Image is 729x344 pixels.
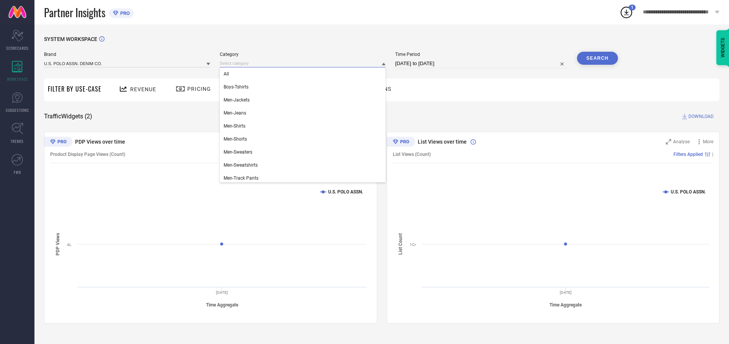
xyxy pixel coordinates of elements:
div: Open download list [619,5,633,19]
span: Category [220,52,386,57]
text: U.S. POLO ASSN. [671,189,706,195]
span: Pricing [187,86,211,92]
tspan: Time Aggregate [549,302,582,308]
div: Men-Jackets [220,93,386,106]
text: 4L [67,242,72,247]
span: SCORECARDS [6,45,29,51]
div: Men-Sweatshirts [220,159,386,172]
svg: Zoom [666,139,671,144]
span: Men-Sweaters [224,149,252,155]
input: Select time period [395,59,567,68]
div: Premium [387,137,415,148]
span: TRENDS [11,138,24,144]
div: Boys-Tshirts [220,80,386,93]
span: DOWNLOAD [688,113,714,120]
span: Men-Shirts [224,123,245,129]
text: U.S. POLO ASSN. [328,189,363,195]
div: Men-Jeans [220,106,386,120]
span: Men-Sweatshirts [224,162,258,168]
div: Men-Shorts [220,133,386,146]
span: Men-Jeans [224,110,246,116]
span: Filter By Use-Case [48,84,101,93]
span: PDP Views over time [75,139,125,145]
span: Revenue [130,86,156,92]
div: Premium [44,137,72,148]
button: Search [577,52,618,65]
span: | [712,152,713,157]
span: 1 [631,5,633,10]
tspan: Time Aggregate [206,302,239,308]
tspan: List Count [398,233,403,255]
span: More [703,139,713,144]
span: List Views over time [418,139,467,145]
span: FWD [14,169,21,175]
span: Men-Shorts [224,136,247,142]
input: Select category [220,59,386,67]
span: Brand [44,52,210,57]
text: [DATE] [559,290,571,295]
span: Partner Insights [44,5,105,20]
span: SUGGESTIONS [6,107,29,113]
span: Product Display Page Views (Count) [50,152,125,157]
text: 1Cr [410,242,416,247]
span: Traffic Widgets ( 2 ) [44,113,92,120]
span: Filters Applied [673,152,703,157]
span: PRO [118,10,130,16]
span: Men-Jackets [224,97,250,103]
span: Boys-Tshirts [224,84,248,90]
text: [DATE] [216,290,228,295]
tspan: PDP Views [55,233,60,255]
div: Men-Sweaters [220,146,386,159]
span: List Views (Count) [393,152,431,157]
div: Men-Track Pants [220,172,386,185]
span: Analyse [673,139,690,144]
div: All [220,67,386,80]
span: SYSTEM WORKSPACE [44,36,97,42]
span: All [224,71,229,77]
span: Time Period [395,52,567,57]
span: WORKSPACE [7,76,28,82]
span: Men-Track Pants [224,175,258,181]
div: Men-Shirts [220,120,386,133]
